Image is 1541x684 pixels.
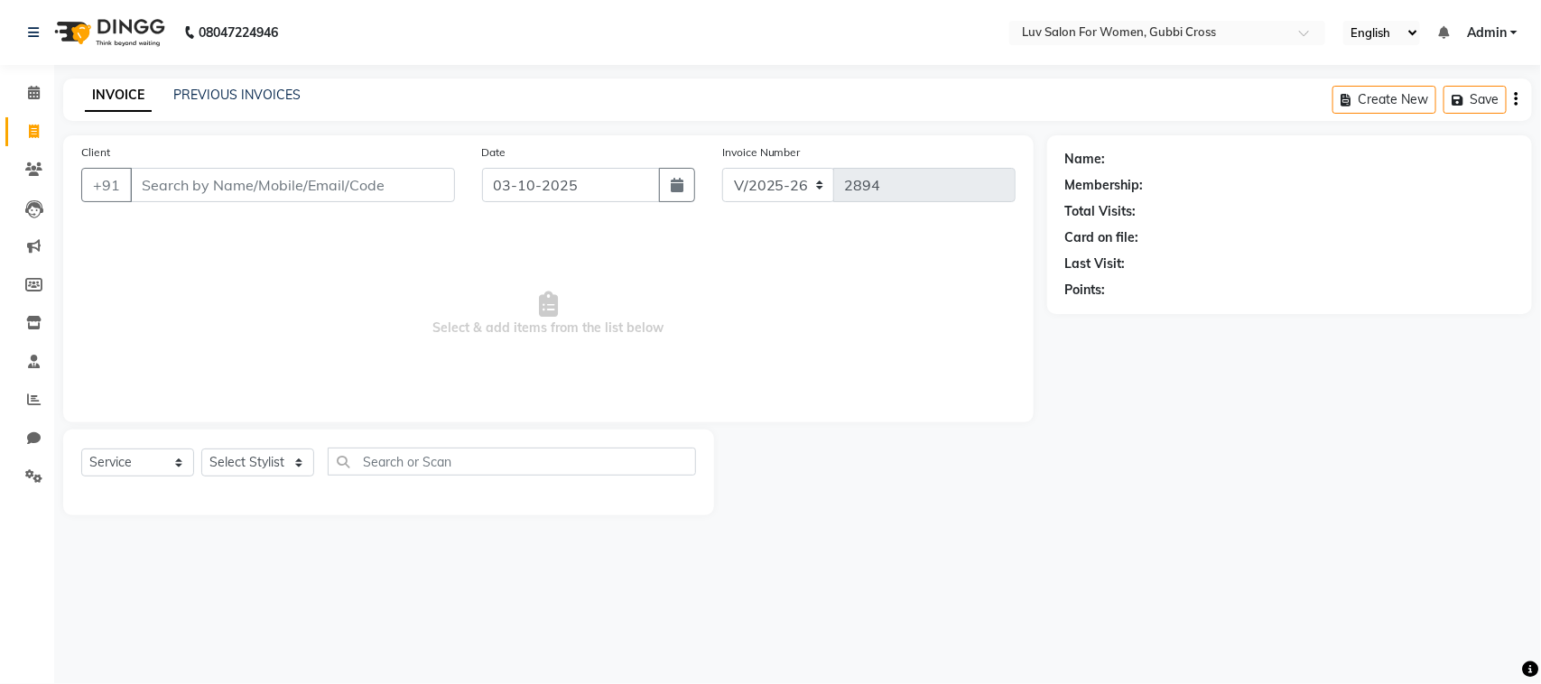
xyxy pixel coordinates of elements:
[81,144,110,161] label: Client
[1467,23,1507,42] span: Admin
[81,168,132,202] button: +91
[130,168,455,202] input: Search by Name/Mobile/Email/Code
[1444,86,1507,114] button: Save
[1065,150,1106,169] div: Name:
[1065,228,1139,247] div: Card on file:
[199,7,278,58] b: 08047224946
[85,79,152,112] a: INVOICE
[482,144,506,161] label: Date
[1065,281,1106,300] div: Points:
[173,87,301,103] a: PREVIOUS INVOICES
[1065,254,1126,273] div: Last Visit:
[722,144,801,161] label: Invoice Number
[1065,176,1144,195] div: Membership:
[46,7,170,58] img: logo
[328,448,696,476] input: Search or Scan
[1332,86,1436,114] button: Create New
[81,224,1016,404] span: Select & add items from the list below
[1065,202,1137,221] div: Total Visits:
